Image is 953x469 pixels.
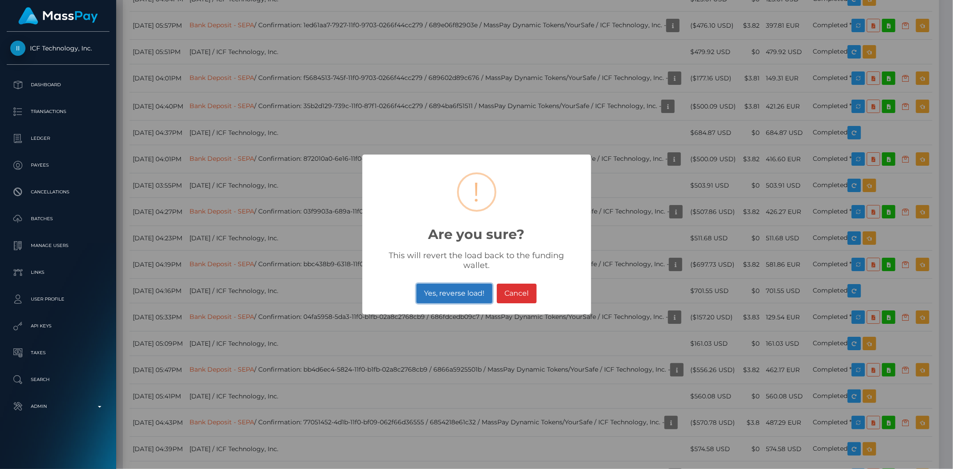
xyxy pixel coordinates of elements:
p: Ledger [10,132,106,145]
p: Search [10,373,106,386]
img: ICF Technology, Inc. [10,41,25,56]
div: This will revert the load back to the funding wallet. [362,243,591,272]
p: Cancellations [10,185,106,199]
p: Admin [10,400,106,413]
p: Taxes [10,346,106,360]
button: Cancel [497,284,537,303]
p: User Profile [10,293,106,306]
div: ! [473,174,480,210]
button: Yes, reverse load! [416,284,492,303]
h2: Are you sure? [362,216,591,243]
img: MassPay Logo [18,7,98,25]
p: Manage Users [10,239,106,252]
p: Links [10,266,106,279]
p: API Keys [10,319,106,333]
p: Batches [10,212,106,226]
p: Dashboard [10,78,106,92]
p: Payees [10,159,106,172]
span: ICF Technology, Inc. [7,44,109,52]
p: Transactions [10,105,106,118]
